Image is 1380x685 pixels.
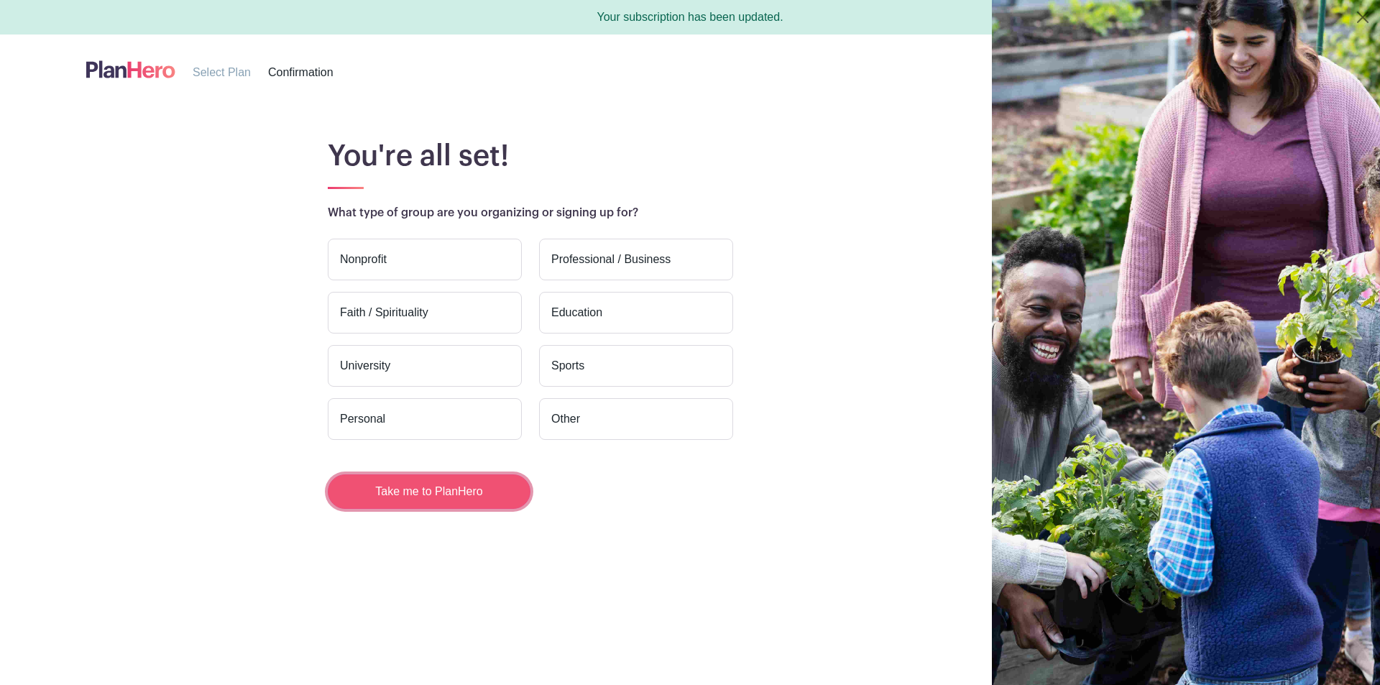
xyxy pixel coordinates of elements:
[328,398,522,440] label: Personal
[539,398,733,440] label: Other
[328,474,530,509] button: Take me to PlanHero
[328,204,1138,221] p: What type of group are you organizing or signing up for?
[328,239,522,280] label: Nonprofit
[539,345,733,387] label: Sports
[193,66,251,78] span: Select Plan
[328,139,1138,173] h1: You're all set!
[328,292,522,334] label: Faith / Spirituality
[539,292,733,334] label: Education
[86,58,175,81] img: logo-507f7623f17ff9eddc593b1ce0a138ce2505c220e1c5a4e2b4648c50719b7d32.svg
[328,345,522,387] label: University
[539,239,733,280] label: Professional / Business
[268,66,333,78] span: Confirmation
